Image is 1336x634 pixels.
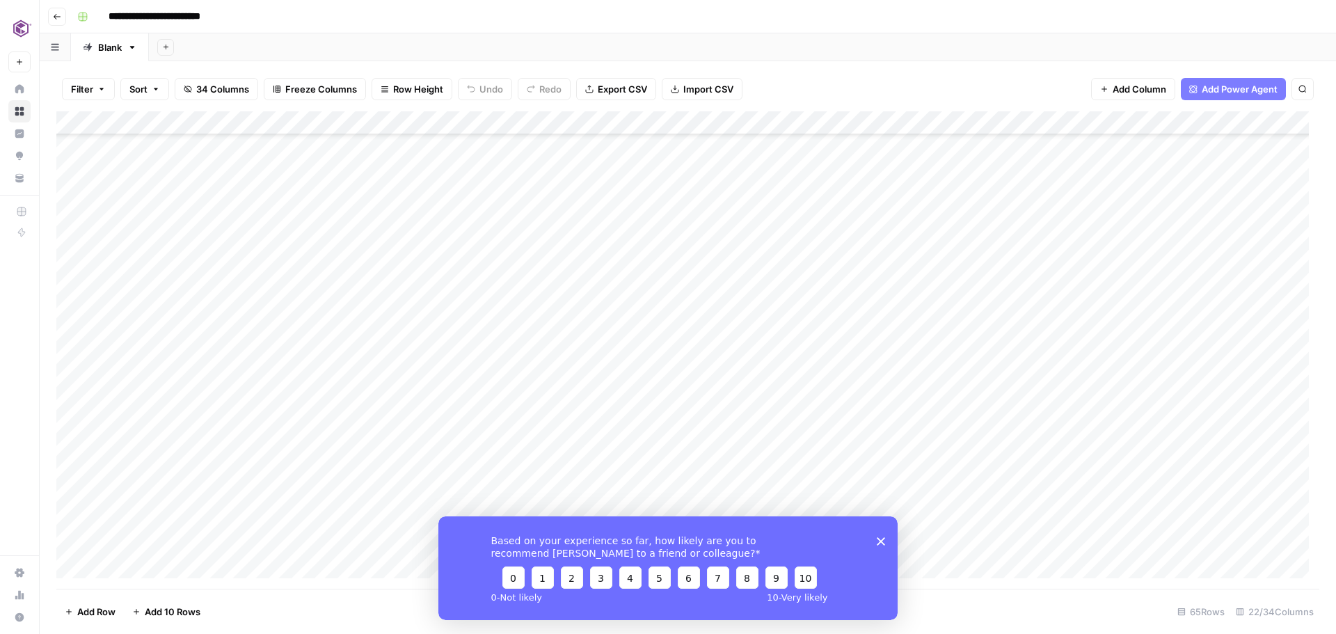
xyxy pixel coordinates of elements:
[62,78,115,100] button: Filter
[285,82,357,96] span: Freeze Columns
[1091,78,1175,100] button: Add Column
[372,78,452,100] button: Row Height
[598,82,647,96] span: Export CSV
[518,78,571,100] button: Redo
[458,78,512,100] button: Undo
[662,78,742,100] button: Import CSV
[539,82,562,96] span: Redo
[8,562,31,584] a: Settings
[8,100,31,122] a: Browse
[479,82,503,96] span: Undo
[8,122,31,145] a: Insights
[393,82,443,96] span: Row Height
[264,78,366,100] button: Freeze Columns
[175,78,258,100] button: 34 Columns
[8,606,31,628] button: Help + Support
[8,16,33,41] img: Commvault Logo
[8,584,31,606] a: Usage
[8,11,31,46] button: Workspace: Commvault
[129,82,148,96] span: Sort
[1230,601,1319,623] div: 22/34 Columns
[8,167,31,189] a: Your Data
[438,516,898,620] iframe: Survey from AirOps
[145,605,200,619] span: Add 10 Rows
[683,82,733,96] span: Import CSV
[576,78,656,100] button: Export CSV
[1172,601,1230,623] div: 65 Rows
[77,605,116,619] span: Add Row
[8,78,31,100] a: Home
[124,601,209,623] button: Add 10 Rows
[71,33,149,61] a: Blank
[1181,78,1286,100] button: Add Power Agent
[56,601,124,623] button: Add Row
[8,145,31,167] a: Opportunities
[71,82,93,96] span: Filter
[1113,82,1166,96] span: Add Column
[1202,82,1278,96] span: Add Power Agent
[120,78,169,100] button: Sort
[196,82,249,96] span: 34 Columns
[98,40,122,54] div: Blank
